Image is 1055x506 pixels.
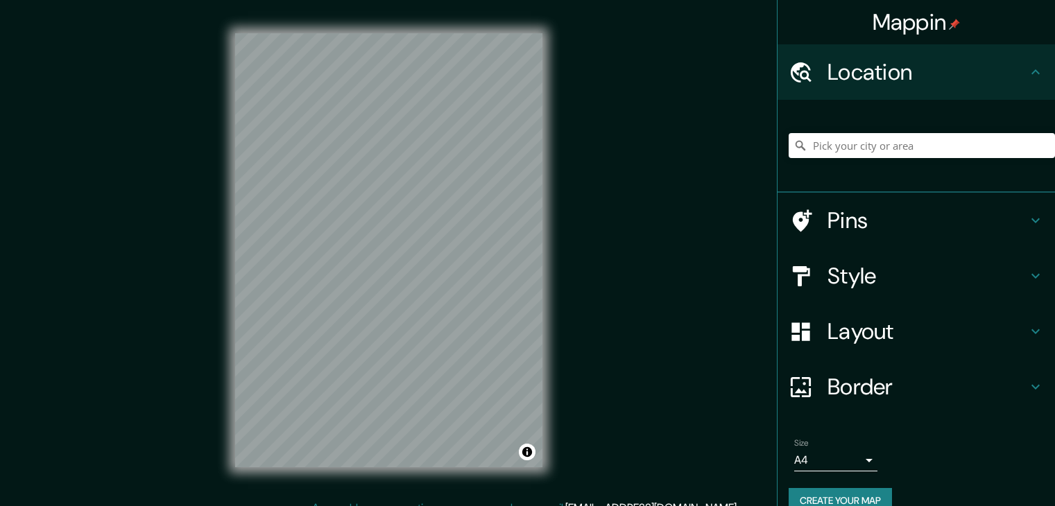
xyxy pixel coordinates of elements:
div: Border [778,359,1055,415]
button: Toggle attribution [519,444,535,460]
canvas: Map [235,33,542,467]
div: Location [778,44,1055,100]
h4: Mappin [873,8,961,36]
input: Pick your city or area [789,133,1055,158]
img: pin-icon.png [949,19,960,30]
h4: Location [827,58,1027,86]
div: Pins [778,193,1055,248]
h4: Layout [827,317,1027,345]
div: Style [778,248,1055,304]
h4: Style [827,262,1027,290]
div: Layout [778,304,1055,359]
label: Size [794,437,809,449]
h4: Pins [827,207,1027,234]
div: A4 [794,449,877,471]
h4: Border [827,373,1027,401]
